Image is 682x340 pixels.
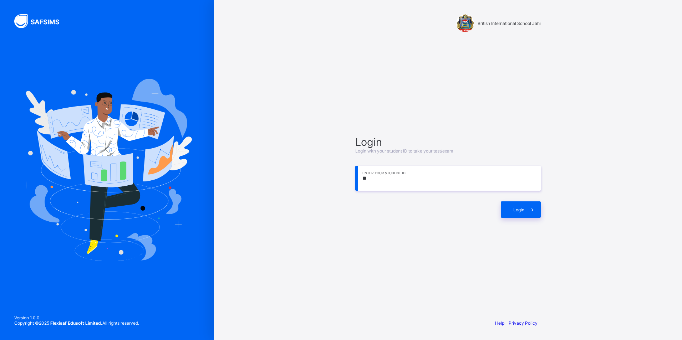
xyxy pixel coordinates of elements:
[14,320,139,326] span: Copyright © 2025 All rights reserved.
[14,315,139,320] span: Version 1.0.0
[513,207,524,212] span: Login
[509,320,538,326] a: Privacy Policy
[355,148,453,154] span: Login with your student ID to take your test/exam
[22,79,192,261] img: Hero Image
[495,320,504,326] a: Help
[50,320,102,326] strong: Flexisaf Edusoft Limited.
[14,14,68,28] img: SAFSIMS Logo
[478,21,541,26] span: British International School Jahi
[355,136,541,148] span: Login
